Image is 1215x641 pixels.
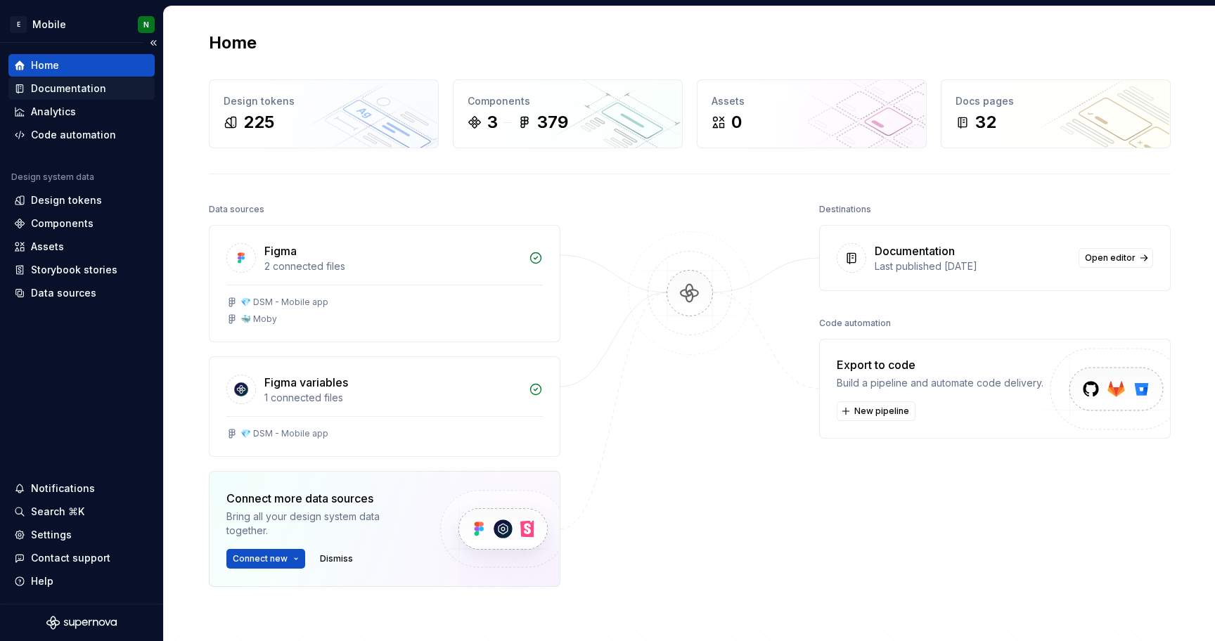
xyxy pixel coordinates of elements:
[8,101,155,123] a: Analytics
[31,263,117,277] div: Storybook stories
[819,313,891,333] div: Code automation
[8,524,155,546] a: Settings
[31,105,76,119] div: Analytics
[31,128,116,142] div: Code automation
[209,32,257,54] h2: Home
[31,551,110,565] div: Contact support
[941,79,1171,148] a: Docs pages32
[320,553,353,564] span: Dismiss
[226,549,305,569] button: Connect new
[8,259,155,281] a: Storybook stories
[8,235,155,258] a: Assets
[31,286,96,300] div: Data sources
[32,18,66,32] div: Mobile
[537,111,568,134] div: 379
[224,94,424,108] div: Design tokens
[31,240,64,254] div: Assets
[837,356,1043,373] div: Export to code
[8,77,155,100] a: Documentation
[453,79,683,148] a: Components3379
[487,111,498,134] div: 3
[956,94,1156,108] div: Docs pages
[10,16,27,33] div: E
[31,216,94,231] div: Components
[31,528,72,542] div: Settings
[697,79,927,148] a: Assets0
[854,406,909,417] span: New pipeline
[11,171,94,183] div: Design system data
[233,553,288,564] span: Connect new
[468,94,668,108] div: Components
[31,481,95,496] div: Notifications
[240,313,277,325] div: 🐳 Moby
[8,189,155,212] a: Design tokens
[209,79,439,148] a: Design tokens225
[209,356,560,457] a: Figma variables1 connected files💎 DSM - Mobile app
[226,510,416,538] div: Bring all your design system data together.
[1085,252,1136,264] span: Open editor
[8,570,155,593] button: Help
[8,54,155,77] a: Home
[264,259,520,273] div: 2 connected files
[819,200,871,219] div: Destinations
[8,212,155,235] a: Components
[264,391,520,405] div: 1 connected files
[209,225,560,342] a: Figma2 connected files💎 DSM - Mobile app🐳 Moby
[31,505,84,519] div: Search ⌘K
[712,94,912,108] div: Assets
[8,547,155,569] button: Contact support
[226,490,416,507] div: Connect more data sources
[243,111,274,134] div: 225
[975,111,996,134] div: 32
[8,500,155,523] button: Search ⌘K
[731,111,742,134] div: 0
[8,124,155,146] a: Code automation
[209,200,264,219] div: Data sources
[837,401,915,421] button: New pipeline
[837,376,1043,390] div: Build a pipeline and automate code delivery.
[875,242,955,259] div: Documentation
[8,282,155,304] a: Data sources
[31,82,106,96] div: Documentation
[143,33,163,53] button: Collapse sidebar
[31,574,53,588] div: Help
[314,549,359,569] button: Dismiss
[143,19,149,30] div: N
[46,616,117,630] svg: Supernova Logo
[31,193,102,207] div: Design tokens
[264,374,348,391] div: Figma variables
[240,428,328,439] div: 💎 DSM - Mobile app
[3,9,160,39] button: EMobileN
[8,477,155,500] button: Notifications
[31,58,59,72] div: Home
[240,297,328,308] div: 💎 DSM - Mobile app
[875,259,1070,273] div: Last published [DATE]
[1079,248,1153,268] a: Open editor
[264,242,297,259] div: Figma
